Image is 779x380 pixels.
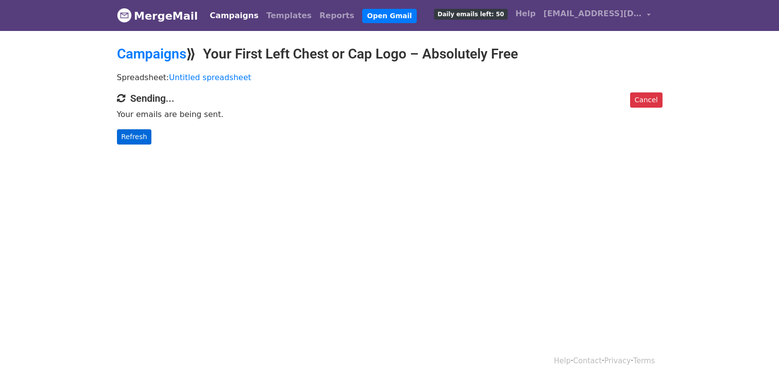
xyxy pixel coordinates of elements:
h2: ⟫ Your First Left Chest or Cap Logo – Absolutely Free [117,46,663,62]
p: Spreadsheet: [117,72,663,83]
a: Cancel [630,92,662,108]
span: [EMAIL_ADDRESS][DOMAIN_NAME] [544,8,642,20]
p: Your emails are being sent. [117,109,663,119]
img: MergeMail logo [117,8,132,23]
a: Refresh [117,129,152,145]
a: Daily emails left: 50 [430,4,511,24]
a: Help [554,356,571,365]
a: Campaigns [117,46,186,62]
a: Untitled spreadsheet [169,73,251,82]
a: Open Gmail [362,9,417,23]
span: Daily emails left: 50 [434,9,507,20]
a: [EMAIL_ADDRESS][DOMAIN_NAME] [540,4,655,27]
a: Terms [633,356,655,365]
a: Help [512,4,540,24]
a: Templates [262,6,316,26]
a: Campaigns [206,6,262,26]
h4: Sending... [117,92,663,104]
a: Reports [316,6,358,26]
iframe: Chat Widget [730,333,779,380]
a: Privacy [604,356,631,365]
a: MergeMail [117,5,198,26]
a: Contact [573,356,602,365]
